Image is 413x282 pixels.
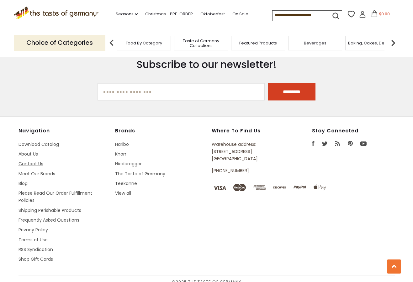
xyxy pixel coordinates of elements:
[200,11,225,18] a: Oktoberfest
[212,141,283,163] p: Warehouse address: [STREET_ADDRESS] [GEOGRAPHIC_DATA]
[212,128,283,134] h4: Where to find us
[126,41,162,45] a: Food By Category
[19,128,109,134] h4: Navigation
[212,167,283,174] p: [PHONE_NUMBER]
[98,58,315,71] h3: Subscribe to our newsletter!
[239,41,277,45] a: Featured Products
[312,128,395,134] h4: Stay Connected
[19,217,79,223] a: Frequently Asked Questions
[115,190,131,196] a: View all
[115,161,142,167] a: Niederegger
[115,171,165,177] a: The Taste of Germany
[19,180,28,187] a: Blog
[145,11,193,18] a: Christmas - PRE-ORDER
[19,151,38,157] a: About Us
[367,10,394,20] button: $0.00
[19,246,53,253] a: RSS Syndication
[19,141,59,147] a: Download Catalog
[116,11,138,18] a: Seasons
[14,35,105,50] p: Choice of Categories
[19,237,48,243] a: Terms of Use
[19,161,43,167] a: Contact Us
[304,41,326,45] a: Beverages
[232,11,248,18] a: On Sale
[105,37,118,49] img: previous arrow
[19,171,55,177] a: Meet Our Brands
[348,41,397,45] a: Baking, Cakes, Desserts
[115,141,129,147] a: Haribo
[19,207,81,213] a: Shipping Perishable Products
[115,151,126,157] a: Knorr
[19,190,92,203] a: Please Read Our Order Fulfillment Policies
[379,11,390,17] span: $0.00
[19,256,53,262] a: Shop Gift Cards
[19,227,48,233] a: Privacy Policy
[176,38,226,48] a: Taste of Germany Collections
[115,180,137,187] a: Teekanne
[115,128,205,134] h4: Brands
[387,37,400,49] img: next arrow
